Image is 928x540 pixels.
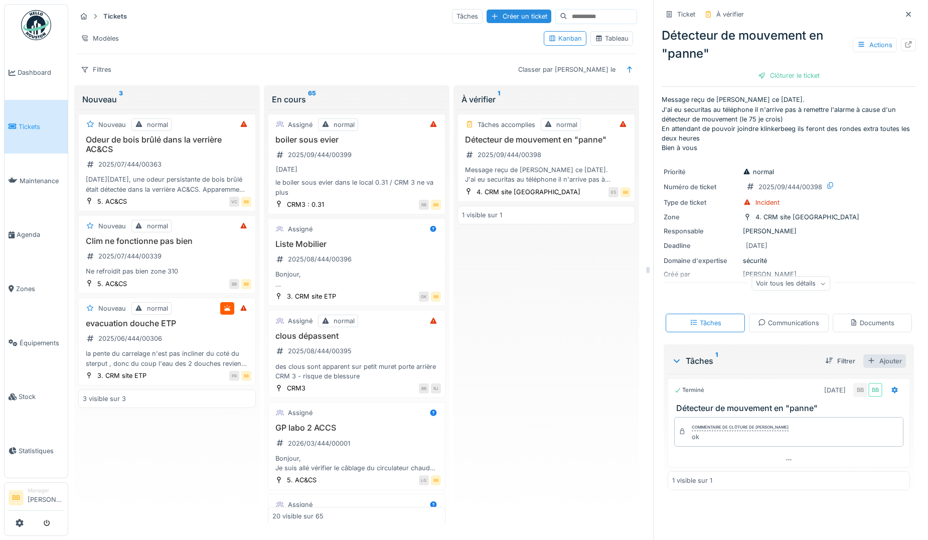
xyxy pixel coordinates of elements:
div: [DATE] [824,385,846,395]
div: CRM3 : 0.31 [287,200,324,209]
a: Zones [5,262,68,316]
div: ES [608,187,618,197]
a: Équipements [5,316,68,370]
div: Manager [28,487,64,494]
span: Statistiques [19,446,64,456]
div: [DATE][DATE], une odeur persistante de bois brûlé était détectée dans la verrière AC&CS. Apparemm... [83,175,251,194]
div: 2025/09/444/00399 [288,150,352,160]
div: Ne refroidit pas bien zone 310 [83,266,251,276]
div: [DATE] [746,241,767,250]
strong: Tickets [99,12,131,21]
div: Détecteur de mouvement en "panne" [662,27,916,63]
div: Communications [758,318,819,328]
span: Tickets [19,122,64,131]
div: 3 visible sur 3 [83,394,126,403]
div: [PERSON_NAME] [664,226,914,236]
div: normal [147,221,168,231]
div: Numéro de ticket [664,182,739,192]
sup: 1 [498,93,500,105]
sup: 65 [308,93,316,105]
div: des clous sont apparent sur petit muret porte arrière CRM 3 - risque de blessure [272,362,441,381]
div: BB [229,279,239,289]
span: Agenda [17,230,64,239]
div: GK [419,292,429,302]
h3: Détecteur de mouvement en "panne" [676,403,905,413]
div: BB [868,383,882,397]
div: Incident [755,198,780,207]
div: Commentaire de clôture de [PERSON_NAME] [692,424,789,431]
div: Nouveau [82,93,252,105]
div: Message reçu de [PERSON_NAME] ce [DATE]. J'ai eu securitas au téléphone il n'arrive pas à remettr... [462,165,631,184]
div: Nouveau [98,120,126,129]
div: À vérifier [716,10,744,19]
a: Stock [5,370,68,424]
div: normal [334,316,355,326]
sup: 3 [119,93,123,105]
div: Deadline [664,241,739,250]
div: Tâches accomplies [478,120,535,129]
div: 1 visible sur 1 [462,210,502,220]
span: Stock [19,392,64,401]
div: normal [334,120,355,129]
div: sécurité [664,256,914,265]
div: 1 visible sur 1 [672,476,712,485]
div: Actions [853,38,897,52]
div: VC [229,197,239,207]
div: 2025/07/444/00363 [98,160,162,169]
div: BB [431,200,441,210]
h3: GP labo 2 ACCS [272,423,441,433]
div: Créer un ticket [487,10,551,23]
div: Ajouter [863,354,906,368]
div: le boiler sous evier dans le local 0.31 / CRM 3 ne va plus [272,178,441,197]
div: normal [147,120,168,129]
a: Tickets [5,100,68,154]
h3: Clim ne fonctionne pas bien [83,236,251,246]
a: Agenda [5,208,68,262]
img: Badge_color-CXgf-gQk.svg [21,10,51,40]
a: Dashboard [5,46,68,100]
div: 3. CRM site ETP [97,371,146,380]
div: Assigné [288,224,313,234]
a: BB Manager[PERSON_NAME] [9,487,64,511]
div: PR [229,371,239,381]
div: 2025/06/444/00306 [98,334,162,343]
h3: Liste Mobilier [272,239,441,249]
div: Tâches [672,355,817,367]
sup: 1 [715,355,718,367]
div: Assigné [288,316,313,326]
div: Kanban [548,34,582,43]
span: Maintenance [20,176,64,186]
div: la pente du carrelage n'est pas incliner du coté du sterput , donc du coup l'eau des 2 douches re... [83,349,251,368]
div: Zone [664,212,739,222]
div: Voir tous les détails [751,277,830,291]
div: CRM3 [287,383,305,393]
div: Nouveau [98,304,126,313]
div: Bonjour, Je suis allé vérifier le câblage du circulateur chaud du labo 2 , je l'ai débranché phys... [272,454,441,473]
div: 2025/09/444/00398 [758,182,822,192]
div: À vérifier [461,93,631,105]
div: En cours [272,93,441,105]
div: Terminé [674,386,704,394]
div: 2025/08/444/00396 [288,254,352,264]
div: Ticket [677,10,695,19]
h3: evacuation douche ETP [83,319,251,328]
div: normal [743,167,774,177]
div: Type de ticket [664,198,739,207]
h3: boiler sous evier [272,135,441,145]
div: Clôturer le ticket [754,69,824,82]
div: Domaine d'expertise [664,256,739,265]
div: 2026/03/444/00001 [288,439,350,448]
div: RB [419,200,429,210]
h3: Détecteur de mouvement en "panne" [462,135,631,145]
div: Documents [850,318,894,328]
h3: clous dépassent [272,331,441,341]
a: Maintenance [5,154,68,208]
div: Responsable [664,226,739,236]
div: BB [431,292,441,302]
div: 3. CRM site ETP [287,292,336,301]
span: Zones [16,284,64,294]
span: Dashboard [18,68,64,77]
div: normal [556,120,577,129]
h3: Odeur de bois brûlé dans la verrière AC&CS [83,135,251,154]
div: Assigné [288,500,313,509]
